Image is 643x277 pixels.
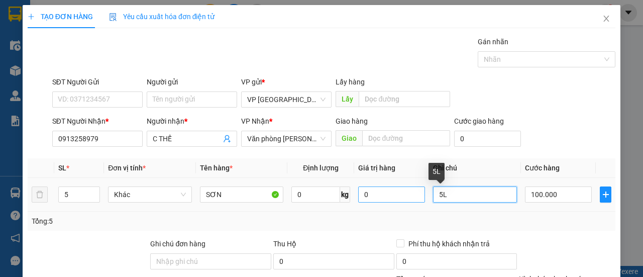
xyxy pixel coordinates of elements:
[429,158,521,178] th: Ghi chú
[303,164,339,172] span: Định lượng
[359,91,450,107] input: Dọc đường
[340,187,350,203] span: kg
[592,5,620,33] button: Close
[109,13,117,21] img: icon
[362,130,450,146] input: Dọc đường
[602,15,610,23] span: close
[223,135,231,143] span: user-add
[108,164,146,172] span: Đơn vị tính
[404,238,494,249] span: Phí thu hộ khách nhận trả
[147,76,237,87] div: Người gửi
[241,76,332,87] div: VP gửi
[428,163,445,180] div: 5L
[358,164,395,172] span: Giá trị hàng
[336,91,359,107] span: Lấy
[28,13,35,20] span: plus
[336,130,362,146] span: Giao
[52,116,143,127] div: SĐT Người Nhận
[525,164,560,172] span: Cước hàng
[247,131,326,146] span: Văn phòng Lý Hòa
[247,92,326,107] span: VP Mỹ Đình
[433,187,517,203] input: Ghi Chú
[454,117,504,125] label: Cước giao hàng
[52,76,143,87] div: SĐT Người Gửi
[273,240,296,248] span: Thu Hộ
[28,13,93,21] span: TẠO ĐƠN HÀNG
[150,253,271,269] input: Ghi chú đơn hàng
[150,240,205,248] label: Ghi chú đơn hàng
[200,187,284,203] input: VD: Bàn, Ghế
[241,117,269,125] span: VP Nhận
[600,187,611,203] button: plus
[32,187,48,203] button: delete
[600,191,611,199] span: plus
[336,117,368,125] span: Giao hàng
[147,116,237,127] div: Người nhận
[32,216,249,227] div: Tổng: 5
[200,164,233,172] span: Tên hàng
[478,38,508,46] label: Gán nhãn
[358,187,425,203] input: 0
[454,131,521,147] input: Cước giao hàng
[336,78,365,86] span: Lấy hàng
[114,187,186,202] span: Khác
[58,164,66,172] span: SL
[109,13,215,21] span: Yêu cầu xuất hóa đơn điện tử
